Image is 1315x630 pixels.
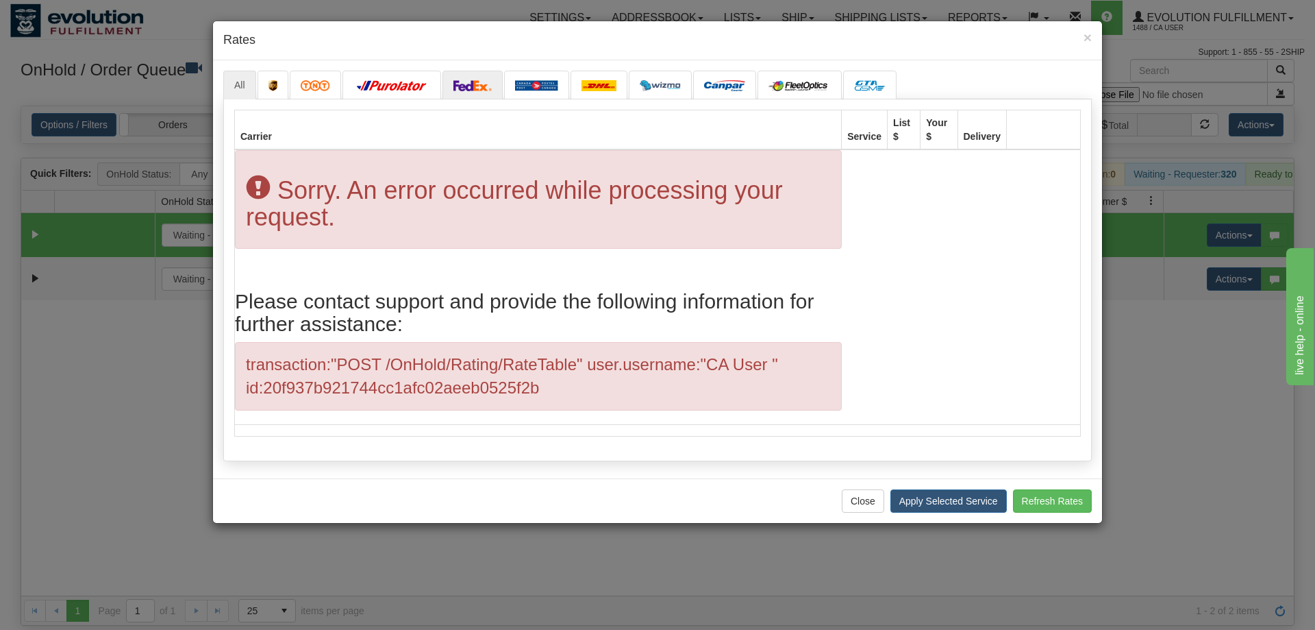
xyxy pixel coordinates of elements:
th: Service [842,110,888,149]
span: × [1084,29,1092,45]
img: campar.png [704,80,745,91]
th: Delivery [957,110,1007,149]
div: live help - online [10,8,127,25]
button: Close [1084,30,1092,45]
iframe: chat widget [1283,245,1314,385]
div: transaction:"POST /OnHold/Rating/RateTable" user.username:"CA User " id:20f937b921744cc1afc02aeeb... [235,342,842,411]
button: Refresh Rates [1013,489,1092,513]
th: Your $ [920,110,957,149]
img: Canada_post.png [515,80,558,91]
h1: Sorry. An error occurred while processing your request. [246,175,831,231]
img: ups.png [268,80,278,91]
button: Apply Selected Service [890,489,1007,513]
th: List $ [888,110,920,149]
th: Carrier [235,110,842,149]
img: CarrierLogo_10191.png [854,80,886,91]
img: dhl.png [581,80,616,91]
button: Close [842,489,884,513]
img: CarrierLogo_10182.png [768,80,831,91]
h4: Rates [223,32,1092,49]
img: FedEx.png [453,80,492,91]
h2: Please contact support and provide the following information for further assistance: [235,290,842,335]
img: purolator.png [353,80,430,91]
img: tnt.png [301,80,330,91]
a: All [223,71,256,99]
img: wizmo.png [640,80,681,91]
